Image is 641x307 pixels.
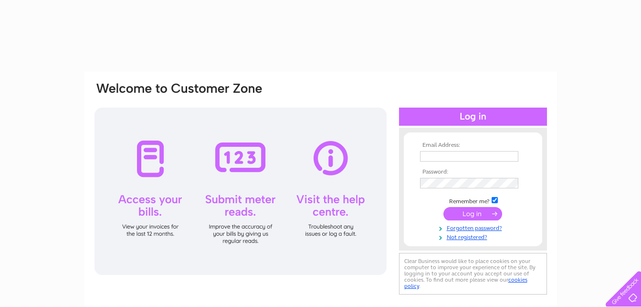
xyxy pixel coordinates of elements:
[418,169,528,175] th: Password:
[404,276,527,289] a: cookies policy
[418,142,528,149] th: Email Address:
[399,253,547,295] div: Clear Business would like to place cookies on your computer to improve your experience of the sit...
[420,223,528,232] a: Forgotten password?
[418,196,528,205] td: Remember me?
[443,207,502,220] input: Submit
[420,232,528,241] a: Not registered?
